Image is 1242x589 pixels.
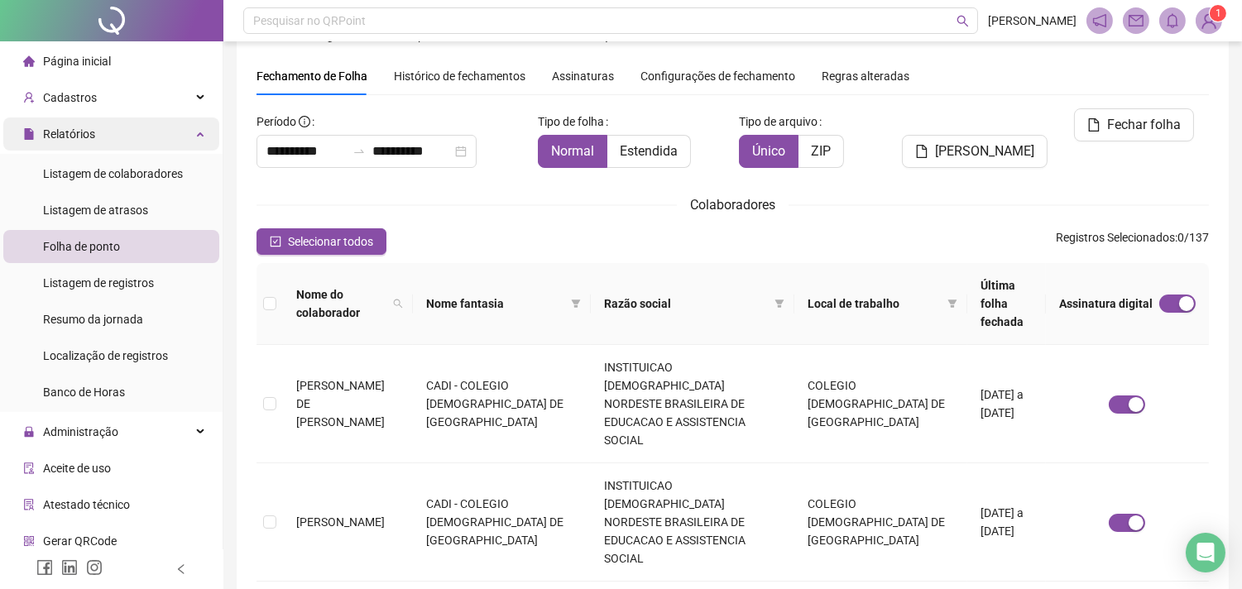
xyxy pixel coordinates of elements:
[270,236,281,247] span: check-square
[23,499,35,510] span: solution
[690,197,775,213] span: Colaboradores
[23,55,35,67] span: home
[413,345,591,463] td: CADI - COLEGIO [DEMOGRAPHIC_DATA] DE [GEOGRAPHIC_DATA]
[43,462,111,475] span: Aceite de uso
[23,535,35,547] span: qrcode
[43,204,148,217] span: Listagem de atrasos
[296,285,386,322] span: Nome do colaborador
[61,559,78,576] span: linkedin
[1087,118,1101,132] span: file
[794,463,967,582] td: COLEGIO [DEMOGRAPHIC_DATA] DE [GEOGRAPHIC_DATA]
[640,70,795,82] span: Configurações de fechamento
[175,563,187,575] span: left
[967,463,1046,582] td: [DATE] a [DATE]
[568,291,584,316] span: filter
[1056,231,1175,244] span: Registros Selecionados
[822,70,909,82] span: Regras alteradas
[935,141,1034,161] span: [PERSON_NAME]
[1056,228,1209,255] span: : 0 / 137
[299,116,310,127] span: info-circle
[774,299,784,309] span: filter
[43,91,97,104] span: Cadastros
[988,12,1077,30] span: [PERSON_NAME]
[43,240,120,253] span: Folha de ponto
[957,15,969,27] span: search
[944,291,961,316] span: filter
[23,462,35,474] span: audit
[552,70,614,82] span: Assinaturas
[538,113,604,131] span: Tipo de folha
[43,276,154,290] span: Listagem de registros
[794,345,967,463] td: COLEGIO [DEMOGRAPHIC_DATA] DE [GEOGRAPHIC_DATA]
[43,167,183,180] span: Listagem de colaboradores
[257,115,296,128] span: Período
[1165,13,1180,28] span: bell
[393,299,403,309] span: search
[604,294,768,313] span: Razão social
[752,143,785,159] span: Único
[739,113,818,131] span: Tipo de arquivo
[426,294,564,313] span: Nome fantasia
[352,145,366,158] span: to
[413,463,591,582] td: CADI - COLEGIO [DEMOGRAPHIC_DATA] DE [GEOGRAPHIC_DATA]
[915,145,928,158] span: file
[902,135,1048,168] button: [PERSON_NAME]
[23,128,35,140] span: file
[967,263,1046,345] th: Última folha fechada
[43,534,117,548] span: Gerar QRCode
[1186,533,1225,572] div: Open Intercom Messenger
[43,55,111,68] span: Página inicial
[1074,108,1194,141] button: Fechar folha
[86,559,103,576] span: instagram
[36,559,53,576] span: facebook
[43,425,118,438] span: Administração
[771,291,788,316] span: filter
[394,69,525,83] span: Histórico de fechamentos
[43,385,125,399] span: Banco de Horas
[23,92,35,103] span: user-add
[1216,7,1221,19] span: 1
[257,228,386,255] button: Selecionar todos
[591,345,794,463] td: INSTITUICAO [DEMOGRAPHIC_DATA] NORDESTE BRASILEIRA DE EDUCACAO E ASSISTENCIA SOCIAL
[571,299,581,309] span: filter
[811,143,831,159] span: ZIP
[1129,13,1144,28] span: mail
[1107,115,1181,135] span: Fechar folha
[23,426,35,438] span: lock
[551,143,594,159] span: Normal
[620,143,678,159] span: Estendida
[296,515,385,529] span: [PERSON_NAME]
[296,379,385,429] span: [PERSON_NAME] DE [PERSON_NAME]
[43,127,95,141] span: Relatórios
[43,498,130,511] span: Atestado técnico
[1092,13,1107,28] span: notification
[352,145,366,158] span: swap-right
[591,463,794,582] td: INSTITUICAO [DEMOGRAPHIC_DATA] NORDESTE BRASILEIRA DE EDUCACAO E ASSISTENCIA SOCIAL
[43,313,143,326] span: Resumo da jornada
[967,345,1046,463] td: [DATE] a [DATE]
[808,294,941,313] span: Local de trabalho
[288,232,373,251] span: Selecionar todos
[257,69,367,83] span: Fechamento de Folha
[1059,294,1153,313] span: Assinatura digital
[390,282,406,325] span: search
[43,349,168,362] span: Localização de registros
[1196,8,1221,33] img: 90545
[1210,5,1226,22] sup: Atualize o seu contato no menu Meus Dados
[947,299,957,309] span: filter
